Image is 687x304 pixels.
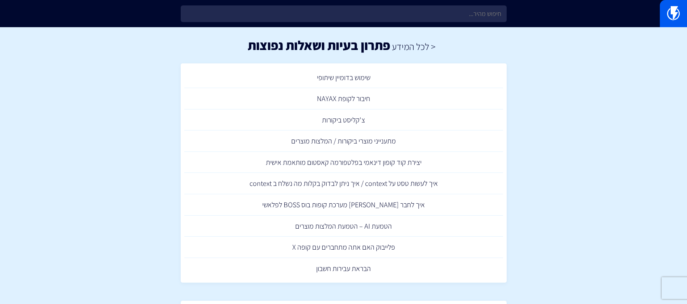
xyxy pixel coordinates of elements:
a: חיבור לקופת NAYAX [184,88,503,109]
a: הבראת עבירות חשבון [184,258,503,279]
a: צ'קליסט ביקורות [184,109,503,131]
a: שימוש בדומיין שיתופי [184,67,503,88]
a: < לכל המידע [392,40,436,53]
a: הטמעת AI – הטמעת המלצות מוצרים [184,216,503,237]
a: איך לחבר [PERSON_NAME] מערכת קופות בוס BOSS לפלאשי [184,194,503,216]
input: חיפוש מהיר... [181,5,507,22]
a: פלייבוק האם אתה מתחברים עם קופה X [184,237,503,258]
a: יצירת קוד קופון דינאמי בפלטפורמה קאסטום מותאמת אישית [184,152,503,173]
a: איך לעשות טסט על context / איך ניתן לבדוק בקלות מה נשלח ב context [184,173,503,194]
h1: פתרון בעיות ושאלות נפוצות [248,38,390,53]
a: מתענייני מוצרי ביקורות / המלצות מוצרים [184,130,503,152]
